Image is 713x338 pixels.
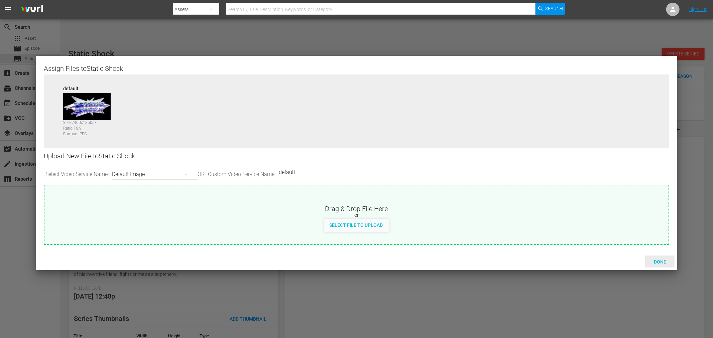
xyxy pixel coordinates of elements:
div: Default Image [112,165,194,184]
img: ans4CAIJ8jUAAAAAAAAAAAAAAAAAAAAAAAAgQb4GAAAAAAAAAAAAAAAAAAAAAAAAJMjXAAAAAAAAAAAAAAAAAAAAAAAAgAT5G... [16,2,48,17]
span: Select Video Service Name: [44,171,110,178]
div: Assign Files to Static Shock [44,64,670,72]
div: Size: 2400 x 1350 px Ratio: 16:9 Format: JPEG [63,120,117,134]
div: default [63,85,117,90]
button: Done [645,256,675,268]
img: 56798605-default_v1.jpg [63,93,111,120]
span: OR [196,171,206,178]
button: Select File to Upload [324,219,388,231]
a: Sign Out [689,7,707,12]
span: Custom Video Service Name: [206,171,277,178]
button: Search [536,3,565,15]
span: Done [648,259,672,265]
div: or [44,212,669,219]
span: menu [4,5,12,13]
div: Drag & Drop File Here [44,204,669,212]
span: Select File to Upload [324,222,388,228]
span: Search [546,3,563,15]
div: Upload New File to Static Shock [44,148,670,164]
